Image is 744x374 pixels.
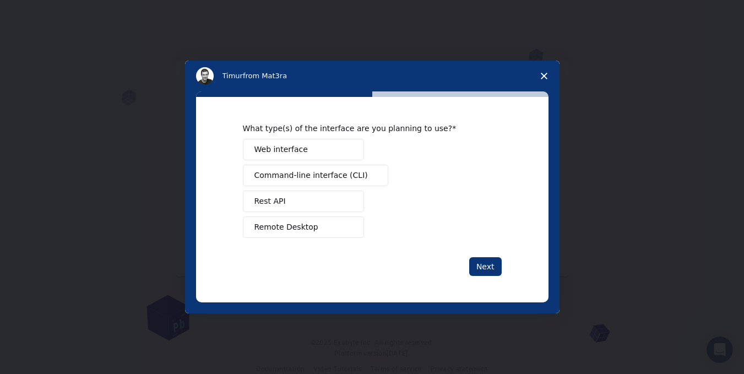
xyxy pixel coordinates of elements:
[22,8,62,18] span: Support
[529,61,560,91] span: Close survey
[243,191,364,212] button: Rest API
[254,144,308,155] span: Web interface
[243,139,364,160] button: Web interface
[196,67,214,85] img: Profile image for Timur
[243,72,287,80] span: from Mat3ra
[469,257,502,276] button: Next
[243,165,388,186] button: Command-line interface (CLI)
[254,221,318,233] span: Remote Desktop
[254,170,368,181] span: Command-line interface (CLI)
[243,216,364,238] button: Remote Desktop
[254,196,286,207] span: Rest API
[222,72,243,80] span: Timur
[243,123,485,133] div: What type(s) of the interface are you planning to use?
